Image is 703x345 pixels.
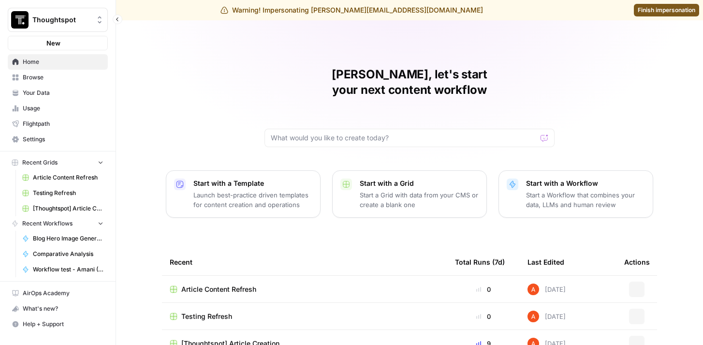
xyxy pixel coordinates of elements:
span: Usage [23,104,103,113]
a: Browse [8,70,108,85]
h1: [PERSON_NAME], let's start your next content workflow [264,67,555,98]
span: Blog Hero Image Generator [33,234,103,243]
a: Settings [8,132,108,147]
span: Finish impersonation [638,6,695,15]
p: Start with a Template [193,179,312,188]
button: Recent Workflows [8,216,108,231]
span: Browse [23,73,103,82]
div: [DATE] [527,311,566,322]
a: Article Content Refresh [170,285,439,294]
p: Start a Workflow that combines your data, LLMs and human review [526,190,645,210]
div: Total Runs (7d) [455,249,505,275]
span: Testing Refresh [33,189,103,197]
a: Blog Hero Image Generator [18,231,108,246]
div: Recent [170,249,439,275]
p: Launch best-practice driven templates for content creation and operations [193,190,312,210]
a: Flightpath [8,116,108,132]
span: [Thoughtspot] Article Creation [33,204,103,213]
button: What's new? [8,301,108,316]
a: Testing Refresh [170,312,439,321]
span: Home [23,58,103,66]
div: Actions [624,249,650,275]
button: Start with a GridStart a Grid with data from your CMS or create a blank one [332,170,487,218]
img: cje7zb9ux0f2nqyv5qqgv3u0jxek [527,284,539,295]
span: Testing Refresh [181,312,232,321]
img: cje7zb9ux0f2nqyv5qqgv3u0jxek [527,311,539,322]
span: Article Content Refresh [181,285,256,294]
input: What would you like to create today? [271,133,537,143]
div: Last Edited [527,249,564,275]
span: Flightpath [23,120,103,128]
div: 0 [455,285,512,294]
img: Thoughtspot Logo [11,11,29,29]
span: New [46,38,60,48]
div: Warning! Impersonating [PERSON_NAME][EMAIL_ADDRESS][DOMAIN_NAME] [220,5,483,15]
span: Workflow test - Amani (Intelligent Insights) [33,265,103,274]
a: AirOps Academy [8,285,108,301]
div: 0 [455,312,512,321]
button: New [8,36,108,50]
button: Start with a WorkflowStart a Workflow that combines your data, LLMs and human review [498,170,653,218]
p: Start with a Grid [360,179,479,188]
span: Comparative Analysis [33,250,103,258]
button: Help + Support [8,316,108,332]
span: AirOps Academy [23,289,103,298]
span: Settings [23,135,103,144]
span: Recent Workflows [22,219,73,228]
span: Help + Support [23,320,103,329]
a: Workflow test - Amani (Intelligent Insights) [18,262,108,277]
button: Start with a TemplateLaunch best-practice driven templates for content creation and operations [166,170,321,218]
span: Recent Grids [22,158,58,167]
a: Comparative Analysis [18,246,108,262]
a: Your Data [8,85,108,101]
p: Start with a Workflow [526,179,645,188]
a: Usage [8,101,108,116]
a: Testing Refresh [18,185,108,201]
p: Start a Grid with data from your CMS or create a blank one [360,190,479,210]
a: Home [8,54,108,70]
div: What's new? [8,301,107,316]
a: Article Content Refresh [18,170,108,185]
a: Finish impersonation [634,4,699,16]
div: [DATE] [527,284,566,295]
span: Your Data [23,89,103,97]
button: Recent Grids [8,155,108,170]
span: Thoughtspot [32,15,91,25]
button: Workspace: Thoughtspot [8,8,108,32]
a: [Thoughtspot] Article Creation [18,201,108,216]
span: Article Content Refresh [33,173,103,182]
